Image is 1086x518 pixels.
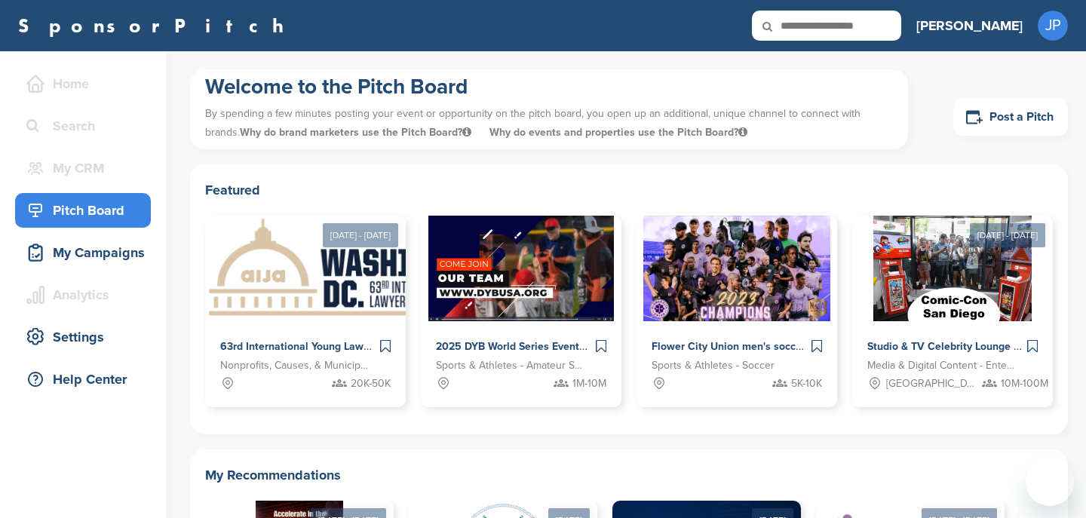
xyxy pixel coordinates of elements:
[351,375,391,392] span: 20K-50K
[873,216,1032,321] img: Sponsorpitch &
[23,197,151,224] div: Pitch Board
[637,216,837,407] a: Sponsorpitch & Flower City Union men's soccer & Flower City 1872 women's soccer Sports & Athletes...
[436,340,584,353] span: 2025 DYB World Series Events
[205,464,1053,486] h2: My Recommendations
[489,126,747,139] span: Why do events and properties use the Pitch Board?
[436,357,584,374] span: Sports & Athletes - Amateur Sports Leagues
[652,340,980,353] span: Flower City Union men's soccer & Flower City 1872 women's soccer
[1026,458,1074,506] iframe: Button to launch messaging window
[205,192,406,407] a: [DATE] - [DATE] Sponsorpitch & 63rd International Young Lawyers' Congress Nonprofits, Causes, & M...
[15,320,151,354] a: Settings
[18,16,293,35] a: SponsorPitch
[652,357,775,374] span: Sports & Athletes - Soccer
[867,357,1015,374] span: Media & Digital Content - Entertainment
[23,112,151,139] div: Search
[15,277,151,312] a: Analytics
[23,281,151,308] div: Analytics
[852,192,1053,407] a: [DATE] - [DATE] Sponsorpitch & Studio & TV Celebrity Lounge @ Comic-Con [GEOGRAPHIC_DATA]. Over 3...
[15,235,151,270] a: My Campaigns
[323,223,398,247] div: [DATE] - [DATE]
[886,375,978,392] span: [GEOGRAPHIC_DATA], [GEOGRAPHIC_DATA]
[15,193,151,228] a: Pitch Board
[15,151,151,185] a: My CRM
[953,99,1068,136] a: Post a Pitch
[23,366,151,393] div: Help Center
[643,216,831,321] img: Sponsorpitch &
[1038,11,1068,41] span: JP
[220,357,368,374] span: Nonprofits, Causes, & Municipalities - Professional Development
[970,223,1045,247] div: [DATE] - [DATE]
[23,239,151,266] div: My Campaigns
[791,375,822,392] span: 5K-10K
[421,216,621,407] a: Sponsorpitch & 2025 DYB World Series Events Sports & Athletes - Amateur Sports Leagues 1M-10M
[23,70,151,97] div: Home
[205,179,1053,201] h2: Featured
[15,362,151,397] a: Help Center
[1001,375,1048,392] span: 10M-100M
[240,126,474,139] span: Why do brand marketers use the Pitch Board?
[205,73,893,100] h1: Welcome to the Pitch Board
[572,375,606,392] span: 1M-10M
[23,323,151,351] div: Settings
[916,9,1023,42] a: [PERSON_NAME]
[15,109,151,143] a: Search
[428,216,615,321] img: Sponsorpitch &
[205,100,893,146] p: By spending a few minutes posting your event or opportunity on the pitch board, you open up an ad...
[15,66,151,101] a: Home
[916,15,1023,36] h3: [PERSON_NAME]
[23,155,151,182] div: My CRM
[220,340,435,353] span: 63rd International Young Lawyers' Congress
[205,216,505,321] img: Sponsorpitch &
